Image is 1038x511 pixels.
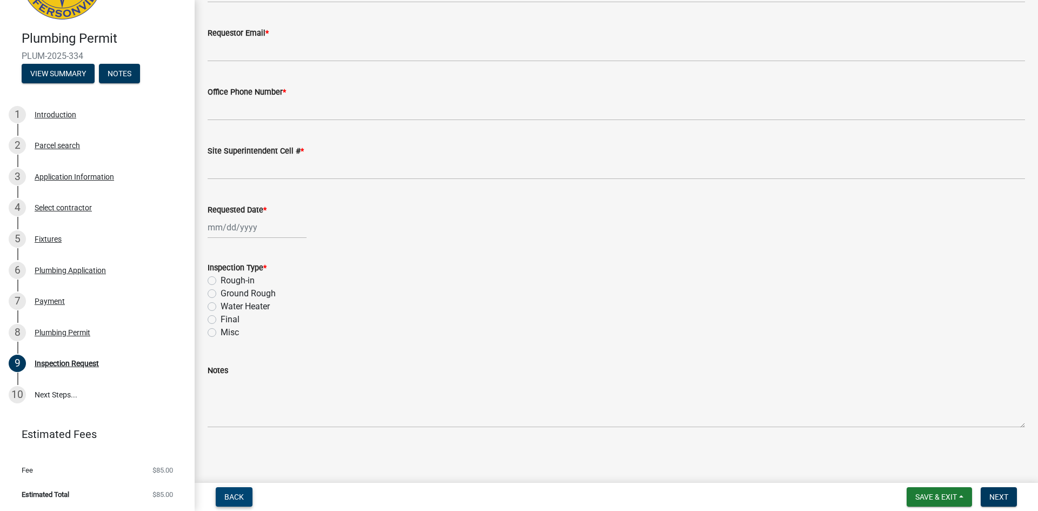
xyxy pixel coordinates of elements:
button: Notes [99,64,140,83]
wm-modal-confirm: Notes [99,70,140,78]
span: Next [989,493,1008,501]
button: Next [981,487,1017,507]
div: 5 [9,230,26,248]
div: Introduction [35,111,76,118]
label: Ground Rough [221,287,276,300]
label: Notes [208,367,228,375]
label: Final [221,313,239,326]
span: Estimated Total [22,491,69,498]
div: 6 [9,262,26,279]
label: Misc [221,326,239,339]
div: 2 [9,137,26,154]
label: Site Superintendent Cell # [208,148,304,155]
label: Requested Date [208,207,267,214]
a: Estimated Fees [9,423,177,445]
wm-modal-confirm: Summary [22,70,95,78]
span: Save & Exit [915,493,957,501]
div: 4 [9,199,26,216]
div: Parcel search [35,142,80,149]
div: Application Information [35,173,114,181]
button: Back [216,487,252,507]
div: Plumbing Permit [35,329,90,336]
div: 3 [9,168,26,185]
div: 1 [9,106,26,123]
div: 7 [9,293,26,310]
h4: Plumbing Permit [22,31,186,47]
div: Fixtures [35,235,62,243]
input: mm/dd/yyyy [208,216,307,238]
label: Rough-in [221,274,255,287]
div: 8 [9,324,26,341]
span: Back [224,493,244,501]
div: Plumbing Application [35,267,106,274]
span: $85.00 [152,491,173,498]
div: Payment [35,297,65,305]
div: Inspection Request [35,360,99,367]
div: 10 [9,386,26,403]
label: Inspection Type [208,264,267,272]
button: View Summary [22,64,95,83]
label: Requestor Email [208,30,269,37]
span: PLUM-2025-334 [22,51,173,61]
button: Save & Exit [907,487,972,507]
label: Office Phone Number [208,89,286,96]
span: $85.00 [152,467,173,474]
div: 9 [9,355,26,372]
span: Fee [22,467,33,474]
label: Water Heater [221,300,270,313]
div: Select contractor [35,204,92,211]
